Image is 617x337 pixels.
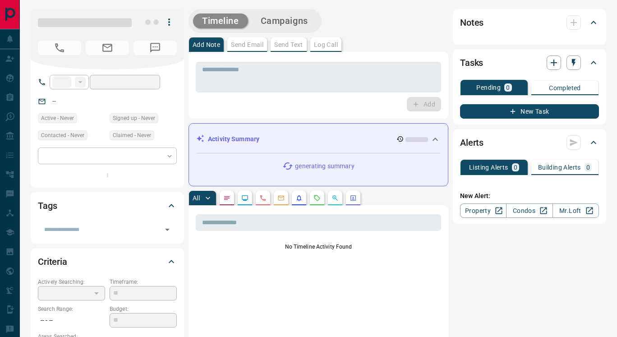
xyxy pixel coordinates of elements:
h2: Criteria [38,254,67,269]
p: Pending [476,84,501,91]
p: No Timeline Activity Found [196,243,441,251]
svg: Opportunities [332,194,339,202]
p: Timeframe: [110,278,177,286]
span: No Number [38,41,81,55]
p: 0 [514,164,517,171]
p: generating summary [295,162,354,171]
p: All [193,195,200,201]
h2: Notes [460,15,483,30]
div: Tasks [460,52,599,74]
p: -- - -- [38,313,105,328]
span: No Email [86,41,129,55]
span: Contacted - Never [41,131,84,140]
span: Active - Never [41,114,74,123]
div: Criteria [38,251,177,272]
svg: Agent Actions [350,194,357,202]
button: Campaigns [252,14,317,28]
span: No Number [134,41,177,55]
span: Claimed - Never [113,131,151,140]
button: Open [161,223,174,236]
span: Signed up - Never [113,114,155,123]
p: Building Alerts [538,164,581,171]
p: Listing Alerts [469,164,508,171]
h2: Tasks [460,55,483,70]
div: Tags [38,195,177,217]
p: Actively Searching: [38,278,105,286]
div: Activity Summary [196,131,441,148]
p: 0 [506,84,510,91]
svg: Calls [259,194,267,202]
svg: Lead Browsing Activity [241,194,249,202]
p: Activity Summary [208,134,259,144]
svg: Listing Alerts [295,194,303,202]
svg: Requests [313,194,321,202]
button: New Task [460,104,599,119]
a: Condos [506,203,553,218]
div: Notes [460,12,599,33]
a: Property [460,203,506,218]
p: 0 [586,164,590,171]
h2: Alerts [460,135,483,150]
a: -- [52,97,56,105]
svg: Notes [223,194,230,202]
a: Mr.Loft [553,203,599,218]
h2: Tags [38,199,57,213]
button: Timeline [193,14,248,28]
svg: Emails [277,194,285,202]
p: Add Note [193,42,220,48]
p: Completed [549,85,581,91]
p: New Alert: [460,191,599,201]
p: Search Range: [38,305,105,313]
div: Alerts [460,132,599,153]
p: Budget: [110,305,177,313]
